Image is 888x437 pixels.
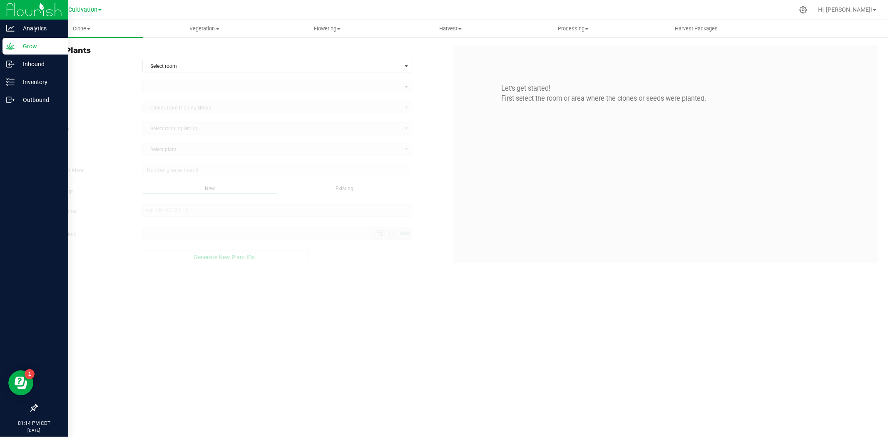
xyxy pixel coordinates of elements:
label: New Group Name [30,207,136,215]
span: Processing [512,25,634,32]
a: Flowering [266,20,389,37]
p: Inventory [15,77,65,87]
input: e.g. CR1-2017-01-01 [142,204,412,217]
p: Grow [15,41,65,51]
span: select [401,60,412,72]
label: Assign to Group [30,188,136,195]
span: New [205,186,215,191]
span: Vegetation [143,25,265,32]
p: Analytics [15,23,65,33]
p: Let's get started! First select the room or area where the clones or seeds were planted. [460,84,872,104]
label: Cloning Group [30,125,136,133]
span: Cultivation [68,6,97,13]
iframe: Resource center [8,370,33,395]
inline-svg: Inbound [6,60,15,68]
inline-svg: Analytics [6,24,15,32]
a: Harvest Packages [635,20,758,37]
a: Clone [20,20,143,37]
div: Manage settings [798,6,808,14]
label: In Room [30,63,136,70]
span: Flowering [266,25,388,32]
span: Hi, [PERSON_NAME]! [818,6,872,13]
inline-svg: Inventory [6,78,15,86]
p: Inbound [15,59,65,69]
p: [DATE] [4,427,65,433]
label: Source Plant [30,146,136,154]
button: Generate New Plant IDs [140,250,309,264]
a: Harvest [389,20,512,37]
span: Harvest Packages [664,25,729,32]
label: Source [30,104,136,112]
span: Existing [336,186,353,191]
p: Outbound [15,95,65,105]
inline-svg: Outbound [6,96,15,104]
span: Create Plants [37,45,448,56]
a: Vegetation [143,20,266,37]
a: Processing [512,20,634,37]
inline-svg: Grow [6,42,15,50]
span: Harvest [389,25,511,32]
label: Create Date/Time [30,230,136,238]
iframe: Resource center unread badge [25,369,35,379]
p: 01:14 PM CDT [4,420,65,427]
label: Total Clones to Plant [30,167,136,174]
span: Generate New Plant IDs [194,254,255,261]
span: Clone [20,25,143,32]
label: Strain [30,84,136,91]
span: Select room [143,60,401,72]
